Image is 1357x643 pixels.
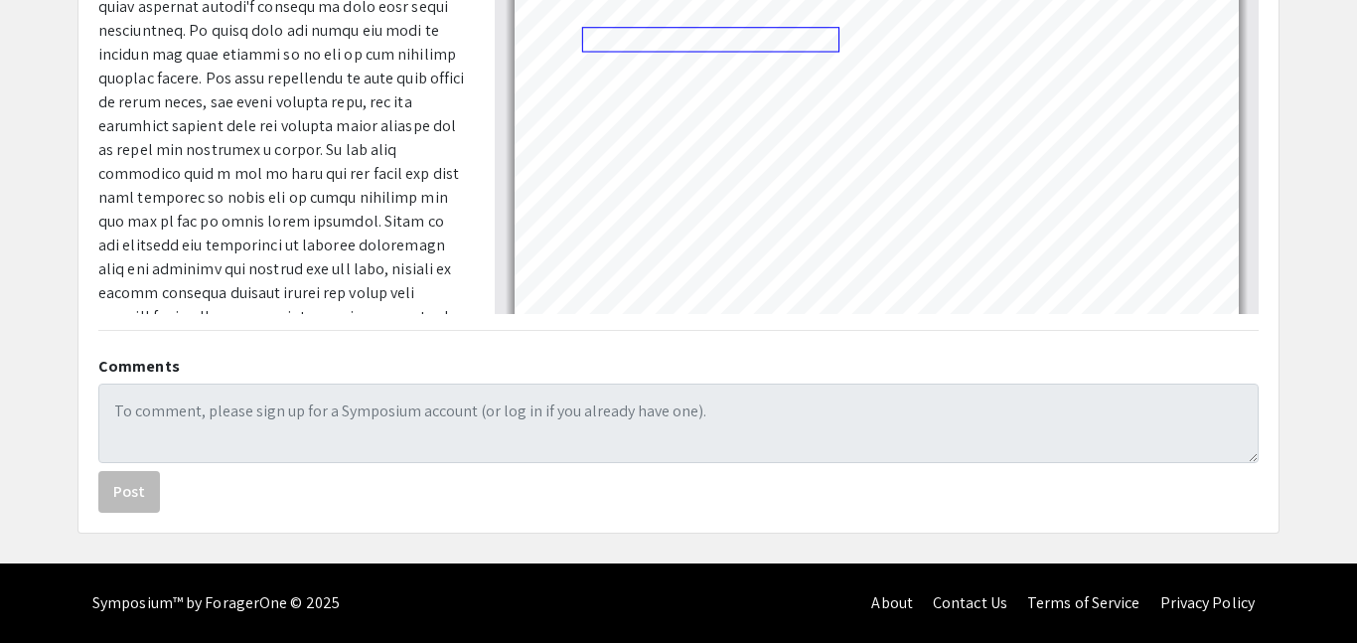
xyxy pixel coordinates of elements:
[98,357,1259,376] h2: Comments
[582,137,849,169] a: https://www.sciencebuddies.org/
[98,471,160,513] button: Post
[871,592,913,613] a: About
[933,592,1007,613] a: Contact Us
[1160,592,1255,613] a: Privacy Policy
[15,554,84,628] iframe: Chat
[1027,592,1140,613] a: Terms of Service
[92,563,340,643] div: Symposium™ by ForagerOne © 2025
[582,28,840,53] a: https://www.fifthsense.org.uk/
